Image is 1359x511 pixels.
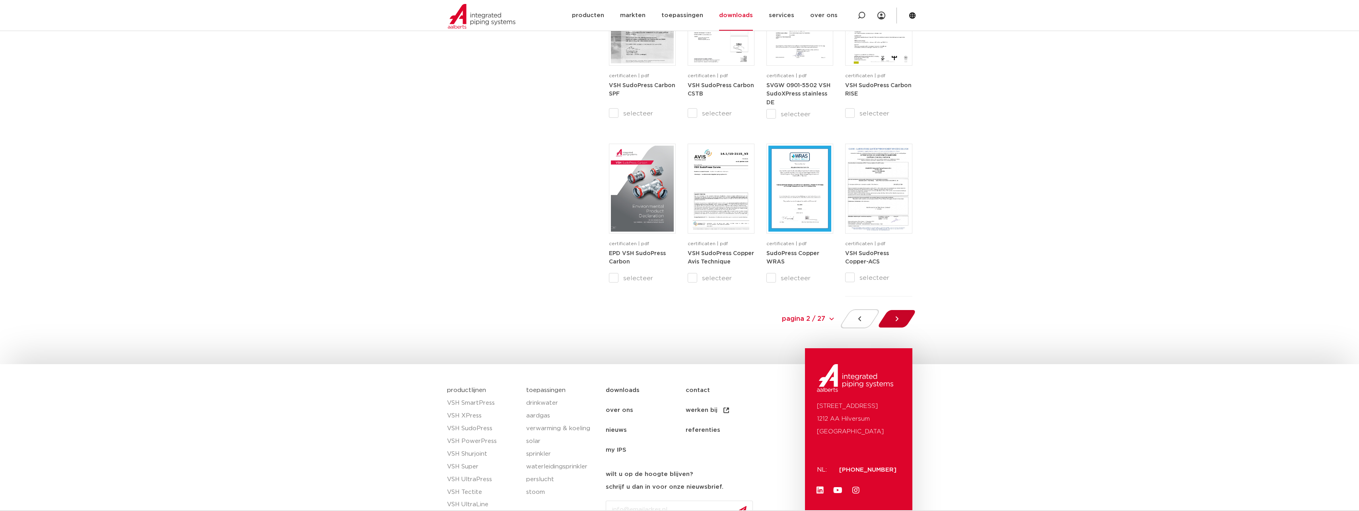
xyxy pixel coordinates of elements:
span: certificaten | pdf [845,73,885,78]
a: waterleidingsprinkler [526,460,598,473]
a: EPD VSH SudoPress Carbon [609,250,666,265]
span: certificaten | pdf [688,241,728,246]
img: VSH_SudoPress_Copper-ACS-1-pdf.jpg [847,146,910,232]
a: over ons [606,400,686,420]
a: solar [526,435,598,448]
a: verwarming & koeling [526,422,598,435]
span: certificaten | pdf [766,73,807,78]
img: SudoPress_Copper_WRAS-1-pdf.jpg [768,146,831,232]
nav: Menu [606,380,801,460]
strong: SVGW 0901-5502 VSH SudoXPress stainless DE [766,83,830,105]
a: VSH PowerPress [447,435,519,448]
a: perslucht [526,473,598,486]
a: referenties [686,420,766,440]
a: nieuws [606,420,686,440]
label: selecteer [688,109,754,118]
a: VSH UltraLine [447,498,519,511]
a: toepassingen [526,387,566,393]
span: certificaten | pdf [609,241,649,246]
a: sprinkler [526,448,598,460]
label: selecteer [609,109,676,118]
span: certificaten | pdf [609,73,649,78]
a: VSH SudoPress Copper-ACS [845,250,889,265]
a: [PHONE_NUMBER] [839,467,896,473]
img: VSH_SudoPress_Copper-Avis_Technique_14-1_15-2115-1-pdf.jpg [690,146,752,232]
a: VSH UltraPress [447,473,519,486]
a: VSH Super [447,460,519,473]
label: selecteer [609,273,676,283]
a: VSH SudoPress Carbon RISE [845,82,912,97]
a: SVGW 0901-5502 VSH SudoXPress stainless DE [766,82,830,105]
strong: VSH SudoPress Carbon RISE [845,83,912,97]
span: certificaten | pdf [688,73,728,78]
a: stoom [526,486,598,499]
strong: VSH SudoPress Carbon CSTB [688,83,754,97]
a: SudoPress Copper WRAS [766,250,819,265]
span: certificaten | pdf [845,241,885,246]
strong: VSH SudoPress Carbon SPF [609,83,675,97]
label: selecteer [845,273,912,283]
label: selecteer [845,109,912,118]
a: aardgas [526,410,598,422]
a: VSH SudoPress Copper Avis Technique [688,250,754,265]
a: VSH Tectite [447,486,519,499]
p: NL: [817,464,830,476]
a: VSH XPress [447,410,519,422]
p: [STREET_ADDRESS] 1212 AA Hilversum [GEOGRAPHIC_DATA] [817,400,900,438]
a: werken bij [686,400,766,420]
strong: schrijf u dan in voor onze nieuwsbrief. [606,484,723,490]
a: VSH SudoPress Carbon SPF [609,82,675,97]
label: selecteer [688,273,754,283]
a: VSH SudoPress Carbon CSTB [688,82,754,97]
img: EPD-VSH-SudoPress-Carbon-1-pdf.jpg [611,146,674,232]
a: contact [686,380,766,400]
a: drinkwater [526,397,598,410]
a: VSH Shurjoint [447,448,519,460]
label: selecteer [766,109,833,119]
a: my IPS [606,440,686,460]
span: certificaten | pdf [766,241,807,246]
a: productlijnen [447,387,486,393]
a: VSH SmartPress [447,397,519,410]
a: VSH SudoPress [447,422,519,435]
a: downloads [606,380,686,400]
label: selecteer [766,273,833,283]
strong: wilt u op de hoogte blijven? [606,471,693,477]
